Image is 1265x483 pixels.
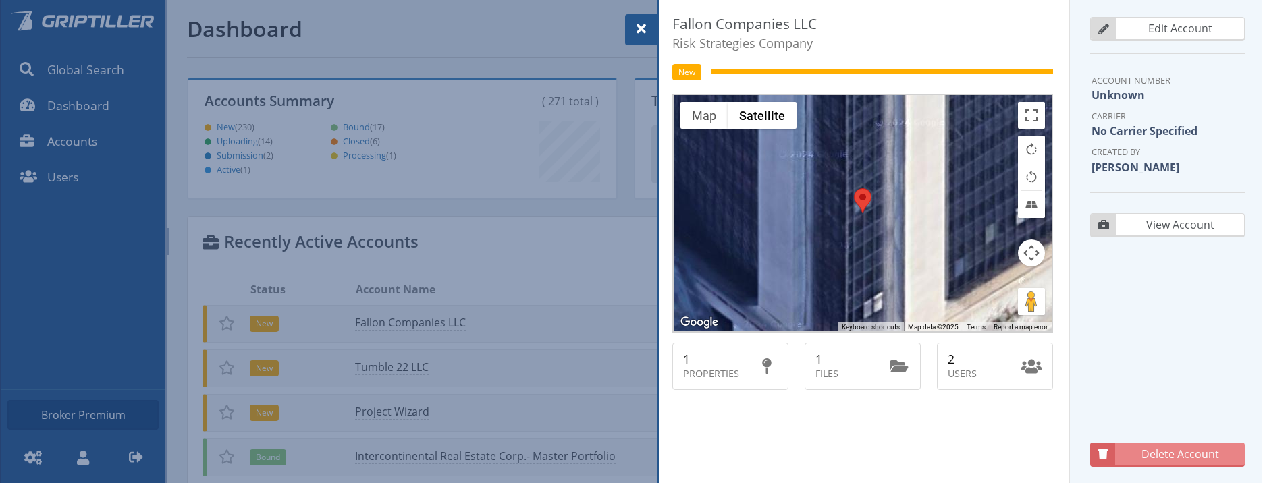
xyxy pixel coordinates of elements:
dt: Created By [1092,146,1245,159]
h5: Fallon Companies LLC [672,13,1053,63]
button: Tilt map [1018,191,1045,218]
span: View Account [1118,217,1244,233]
button: Map camera controls [1018,239,1045,266]
small: Risk Strategies Company [672,34,1053,53]
div: Files [815,366,858,382]
dd: No Carrier Specified [1092,123,1245,139]
dd: [PERSON_NAME] [1092,159,1245,175]
a: Terms (opens in new tab) [967,323,986,331]
div: 1 [683,350,726,366]
button: Toggle fullscreen view [1018,102,1045,129]
button: Rotate map counterclockwise [1018,163,1045,190]
img: Google [677,314,722,331]
button: Show satellite imagery [728,102,797,129]
span: Map data ©2025 [908,323,959,331]
span: New [672,64,701,80]
div: Properties [683,366,726,382]
dd: Unknown [1092,87,1245,103]
dt: Account Number [1092,74,1245,87]
a: 2 Users [937,343,1053,390]
a: 1 Properties [672,343,788,390]
button: Rotate map clockwise [1018,136,1045,163]
button: Show street map [680,102,728,129]
button: Keyboard shortcuts [842,322,900,332]
div: Users [948,366,990,382]
a: Edit Account [1090,17,1245,41]
dt: Carrier [1092,110,1245,123]
a: Open this area in Google Maps (opens a new window) [677,314,722,331]
a: Report a map error [994,323,1048,331]
div: 2 [948,350,990,366]
button: Delete Account [1090,443,1245,467]
span: Edit Account [1118,20,1244,36]
a: 1 Files [805,343,921,390]
a: View Account [1090,213,1245,237]
div: 1 [815,350,858,366]
span: Delete Account [1117,446,1245,462]
button: Drag Pegman onto the map to open Street View [1018,288,1045,315]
